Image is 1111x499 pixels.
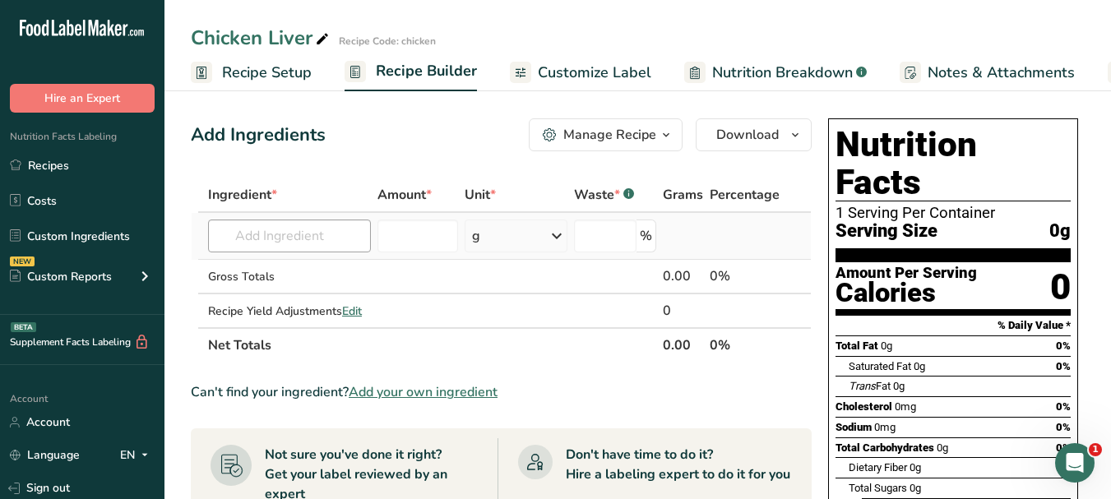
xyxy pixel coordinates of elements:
[836,421,872,433] span: Sodium
[339,34,436,49] div: Recipe Code: chicken
[10,268,112,285] div: Custom Reports
[563,125,656,145] div: Manage Recipe
[10,256,35,266] div: NEW
[538,62,651,84] span: Customize Label
[716,125,779,145] span: Download
[684,54,867,91] a: Nutrition Breakdown
[208,303,371,320] div: Recipe Yield Adjustments
[1056,340,1071,352] span: 0%
[342,303,362,319] span: Edit
[345,53,477,92] a: Recipe Builder
[893,380,905,392] span: 0g
[836,340,878,352] span: Total Fat
[1049,221,1071,242] span: 0g
[1089,443,1102,456] span: 1
[836,126,1071,201] h1: Nutrition Facts
[1050,266,1071,309] div: 0
[10,84,155,113] button: Hire an Expert
[510,54,651,91] a: Customize Label
[849,461,907,474] span: Dietary Fiber
[910,482,921,494] span: 0g
[208,219,371,252] input: Add Ingredient
[836,316,1071,335] section: % Daily Value *
[849,380,891,392] span: Fat
[120,446,155,465] div: EN
[191,122,326,149] div: Add Ingredients
[205,327,660,362] th: Net Totals
[472,226,480,246] div: g
[1056,400,1071,413] span: 0%
[712,62,853,84] span: Nutrition Breakdown
[881,340,892,352] span: 0g
[191,23,332,53] div: Chicken Liver
[836,281,977,305] div: Calories
[11,322,36,332] div: BETA
[928,62,1075,84] span: Notes & Attachments
[1056,360,1071,372] span: 0%
[377,185,432,205] span: Amount
[1056,421,1071,433] span: 0%
[208,268,371,285] div: Gross Totals
[376,60,477,82] span: Recipe Builder
[910,461,921,474] span: 0g
[349,382,498,402] span: Add your own ingredient
[465,185,496,205] span: Unit
[663,266,703,286] div: 0.00
[836,205,1071,221] div: 1 Serving Per Container
[710,185,780,205] span: Percentage
[937,441,948,454] span: 0g
[836,441,934,454] span: Total Carbohydrates
[836,221,937,242] span: Serving Size
[1055,443,1095,483] iframe: Intercom live chat
[222,62,312,84] span: Recipe Setup
[836,400,892,413] span: Cholesterol
[706,327,783,362] th: 0%
[10,441,80,469] a: Language
[895,400,916,413] span: 0mg
[208,185,277,205] span: Ingredient
[696,118,812,151] button: Download
[574,185,634,205] div: Waste
[1056,441,1071,454] span: 0%
[529,118,683,151] button: Manage Recipe
[874,421,896,433] span: 0mg
[914,360,925,372] span: 0g
[849,380,876,392] i: Trans
[191,54,312,91] a: Recipe Setup
[849,482,907,494] span: Total Sugars
[191,382,812,402] div: Can't find your ingredient?
[710,266,780,286] div: 0%
[849,360,911,372] span: Saturated Fat
[663,301,703,321] div: 0
[566,445,790,484] div: Don't have time to do it? Hire a labeling expert to do it for you
[660,327,706,362] th: 0.00
[663,185,703,205] span: Grams
[900,54,1075,91] a: Notes & Attachments
[836,266,977,281] div: Amount Per Serving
